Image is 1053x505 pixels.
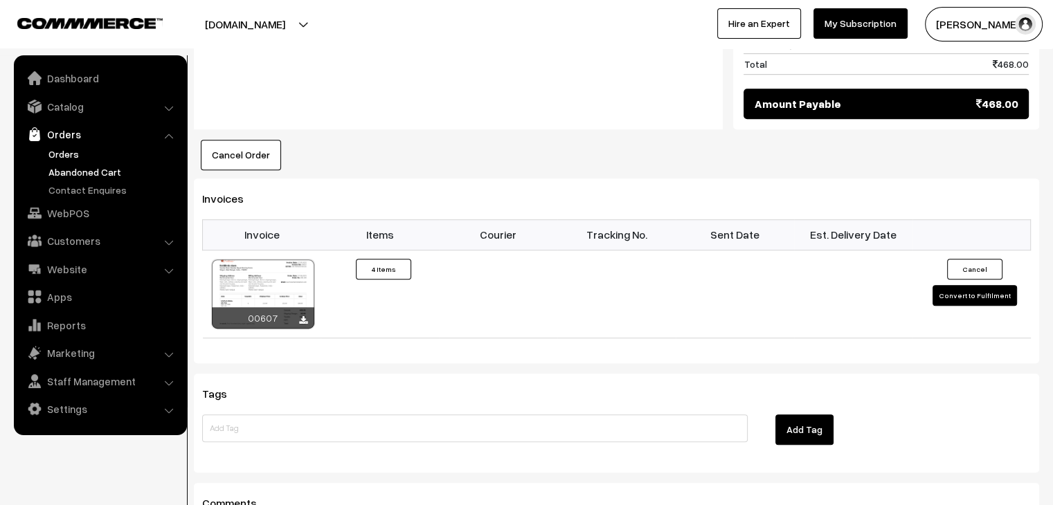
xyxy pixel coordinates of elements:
a: Hire an Expert [717,8,801,39]
div: Domain: [DOMAIN_NAME] [36,36,152,47]
button: Add Tag [775,414,834,445]
span: Total [744,57,766,71]
span: Invoices [202,192,260,205]
a: Marketing [17,340,182,365]
a: Dashboard [17,66,182,91]
th: Items [321,219,439,250]
a: Reports [17,313,182,338]
th: Courier [439,219,557,250]
a: Contact Enquires [45,183,182,197]
span: Tags [202,387,244,401]
a: Orders [45,147,182,161]
button: Cancel Order [201,140,281,170]
span: Amount Payable [754,95,840,112]
th: Invoice [203,219,321,250]
a: My Subscription [813,8,908,39]
button: Cancel [947,259,1002,279]
span: 468.00 [976,95,1018,112]
div: 00607 [212,307,314,329]
input: Add Tag [202,414,748,442]
button: Convert to Fulfilment [933,285,1017,306]
button: 4 Items [356,259,411,279]
div: Keywords by Traffic [153,82,233,91]
th: Est. Delivery Date [794,219,912,250]
img: tab_domain_overview_orange.svg [37,80,48,91]
th: Sent Date [676,219,794,250]
img: COMMMERCE [17,18,163,28]
a: Catalog [17,94,182,119]
a: Customers [17,228,182,253]
span: 468.00 [993,57,1029,71]
a: COMMMERCE [17,14,138,30]
a: WebPOS [17,201,182,226]
button: [DOMAIN_NAME] [156,7,334,42]
a: Settings [17,396,182,421]
a: Staff Management [17,369,182,394]
img: user [1015,14,1036,35]
div: Domain Overview [53,82,124,91]
img: logo_orange.svg [22,22,33,33]
img: website_grey.svg [22,36,33,47]
img: tab_keywords_by_traffic_grey.svg [138,80,149,91]
a: Abandoned Cart [45,165,182,179]
a: Apps [17,284,182,309]
div: v 4.0.25 [39,22,68,33]
th: Tracking No. [557,219,676,250]
a: Website [17,257,182,282]
a: Orders [17,122,182,147]
button: [PERSON_NAME]… [925,7,1043,42]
